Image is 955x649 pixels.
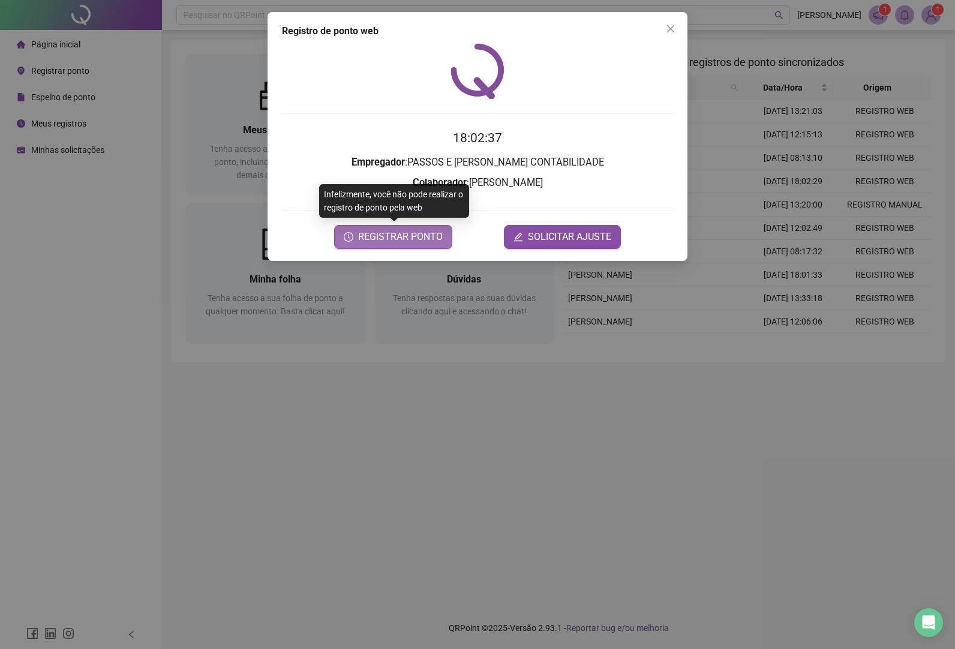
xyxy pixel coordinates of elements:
[319,184,469,218] div: Infelizmente, você não pode realizar o registro de ponto pela web
[528,230,611,244] span: SOLICITAR AJUSTE
[282,175,673,191] h3: : [PERSON_NAME]
[661,19,680,38] button: Close
[666,24,675,34] span: close
[352,157,405,168] strong: Empregador
[451,43,504,99] img: QRPoint
[344,232,353,242] span: clock-circle
[334,225,452,249] button: REGISTRAR PONTO
[453,131,502,145] time: 18:02:37
[413,177,467,188] strong: Colaborador
[282,24,673,38] div: Registro de ponto web
[513,232,523,242] span: edit
[914,608,943,637] div: Open Intercom Messenger
[504,225,621,249] button: editSOLICITAR AJUSTE
[282,155,673,170] h3: : PASSOS E [PERSON_NAME] CONTABILIDADE
[358,230,443,244] span: REGISTRAR PONTO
